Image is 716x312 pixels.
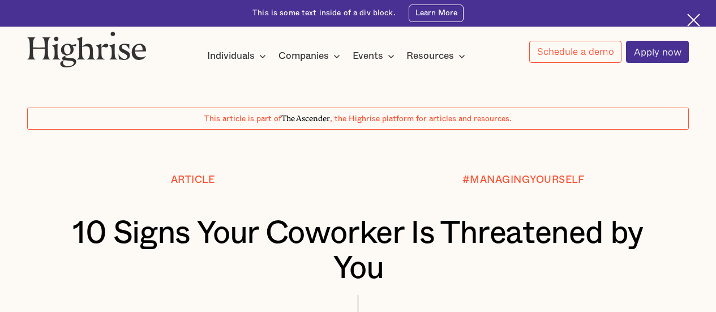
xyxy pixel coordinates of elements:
[406,49,469,63] div: Resources
[252,8,396,19] div: This is some text inside of a div block.
[207,49,269,63] div: Individuals
[27,31,147,67] img: Highrise logo
[55,216,661,287] h1: 10 Signs Your Coworker Is Threatened by You
[278,49,344,63] div: Companies
[281,112,330,122] span: The Ascender
[626,41,689,63] a: Apply now
[353,49,383,63] div: Events
[462,174,585,186] div: #MANAGINGYOURSELF
[409,5,464,22] a: Learn More
[204,115,281,123] span: This article is part of
[406,49,454,63] div: Resources
[330,115,512,123] span: , the Highrise platform for articles and resources.
[529,41,621,63] a: Schedule a demo
[687,14,700,27] img: Cross icon
[278,49,329,63] div: Companies
[207,49,255,63] div: Individuals
[353,49,398,63] div: Events
[171,174,215,186] div: Article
